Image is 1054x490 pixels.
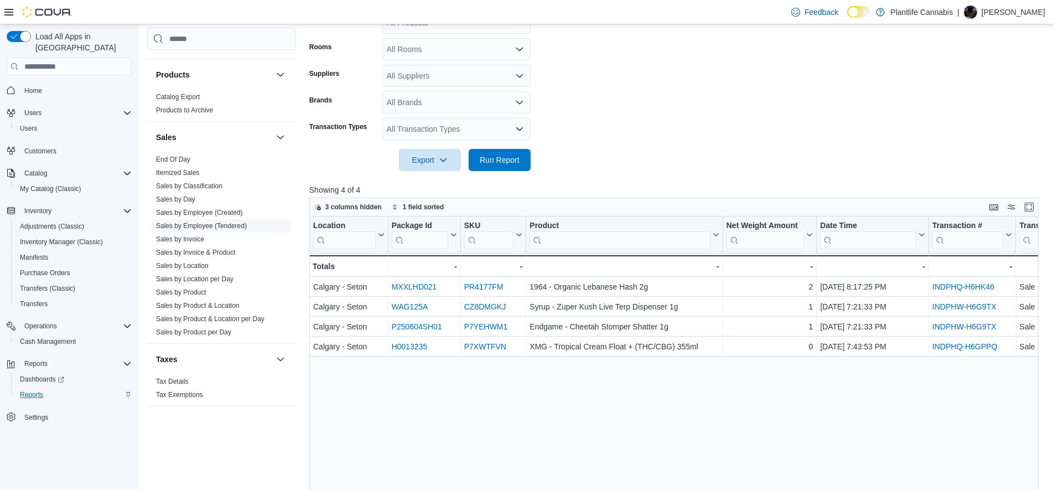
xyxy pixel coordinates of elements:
[20,375,64,384] span: Dashboards
[820,221,916,231] div: Date Time
[890,6,953,19] p: Plantlife Cannabis
[156,195,195,203] a: Sales by Day
[309,184,1046,195] p: Showing 4 of 4
[156,301,240,310] span: Sales by Product & Location
[156,222,247,230] a: Sales by Employee (Tendered)
[15,388,132,401] span: Reports
[156,288,206,297] span: Sales by Product
[274,131,287,144] button: Sales
[274,68,287,81] button: Products
[11,296,136,312] button: Transfers
[156,132,176,143] h3: Sales
[309,96,332,105] label: Brands
[24,207,51,215] span: Inventory
[24,413,48,422] span: Settings
[147,153,296,343] div: Sales
[480,154,520,166] span: Run Report
[15,335,80,348] a: Cash Management
[15,373,69,386] a: Dashboards
[515,45,524,54] button: Open list of options
[147,375,296,406] div: Taxes
[20,184,81,193] span: My Catalog (Classic)
[20,84,46,97] a: Home
[156,69,272,80] button: Products
[957,6,959,19] p: |
[156,288,206,296] a: Sales by Product
[15,282,132,295] span: Transfers (Classic)
[156,390,203,399] span: Tax Exemptions
[15,335,132,348] span: Cash Management
[932,221,1003,231] div: Transaction #
[15,251,53,264] a: Manifests
[464,221,523,249] button: SKU
[22,7,72,18] img: Cova
[15,282,80,295] a: Transfers (Classic)
[156,132,272,143] button: Sales
[464,322,508,331] a: P7YEHWM1
[982,6,1045,19] p: [PERSON_NAME]
[20,106,132,120] span: Users
[529,221,719,249] button: Product
[2,105,136,121] button: Users
[469,149,531,171] button: Run Report
[15,297,132,311] span: Transfers
[15,297,52,311] a: Transfers
[156,106,213,115] span: Products to Archive
[787,1,843,23] a: Feedback
[2,166,136,181] button: Catalog
[156,314,264,323] span: Sales by Product & Location per Day
[15,388,48,401] a: Reports
[156,93,200,101] a: Catalog Export
[156,235,204,244] span: Sales by Invoice
[820,280,925,293] div: [DATE] 8:17:25 PM
[464,260,523,273] div: -
[15,122,41,135] a: Users
[24,109,41,117] span: Users
[391,221,448,231] div: Package Id
[515,125,524,133] button: Open list of options
[15,266,132,280] span: Purchase Orders
[156,262,209,270] a: Sales by Location
[464,342,506,351] a: P7XWTFVN
[313,280,385,293] div: Calgary - Seton
[515,98,524,107] button: Open list of options
[156,168,200,177] span: Itemized Sales
[15,220,132,233] span: Adjustments (Classic)
[529,221,710,231] div: Product
[313,260,385,273] div: Totals
[932,322,996,331] a: INDPHW-H6G9TX
[24,322,57,331] span: Operations
[932,221,1003,249] div: Transaction # URL
[11,181,136,197] button: My Catalog (Classic)
[20,83,132,97] span: Home
[156,209,243,216] a: Sales by Employee (Created)
[20,284,75,293] span: Transfers (Classic)
[156,106,213,114] a: Products to Archive
[156,354,272,365] button: Taxes
[20,411,53,424] a: Settings
[24,169,47,178] span: Catalog
[11,234,136,250] button: Inventory Manager (Classic)
[20,410,132,424] span: Settings
[20,167,132,180] span: Catalog
[391,260,456,273] div: -
[11,265,136,281] button: Purchase Orders
[156,92,200,101] span: Catalog Export
[391,221,456,249] button: Package Id
[274,353,287,366] button: Taxes
[15,235,132,249] span: Inventory Manager (Classic)
[529,280,719,293] div: 1964 - Organic Lebanese Hash 2g
[313,320,385,333] div: Calgary - Seton
[820,221,925,249] button: Date Time
[20,357,132,370] span: Reports
[387,200,449,214] button: 1 field sorted
[31,31,132,53] span: Load All Apps in [GEOGRAPHIC_DATA]
[529,260,719,273] div: -
[529,340,719,353] div: XMG - Tropical Cream Float + (THC/CBG) 355ml
[156,391,203,399] a: Tax Exemptions
[820,340,925,353] div: [DATE] 7:43:53 PM
[1022,200,1036,214] button: Enter fullscreen
[310,200,386,214] button: 3 columns hidden
[156,315,264,323] a: Sales by Product & Location per Day
[20,238,103,246] span: Inventory Manager (Classic)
